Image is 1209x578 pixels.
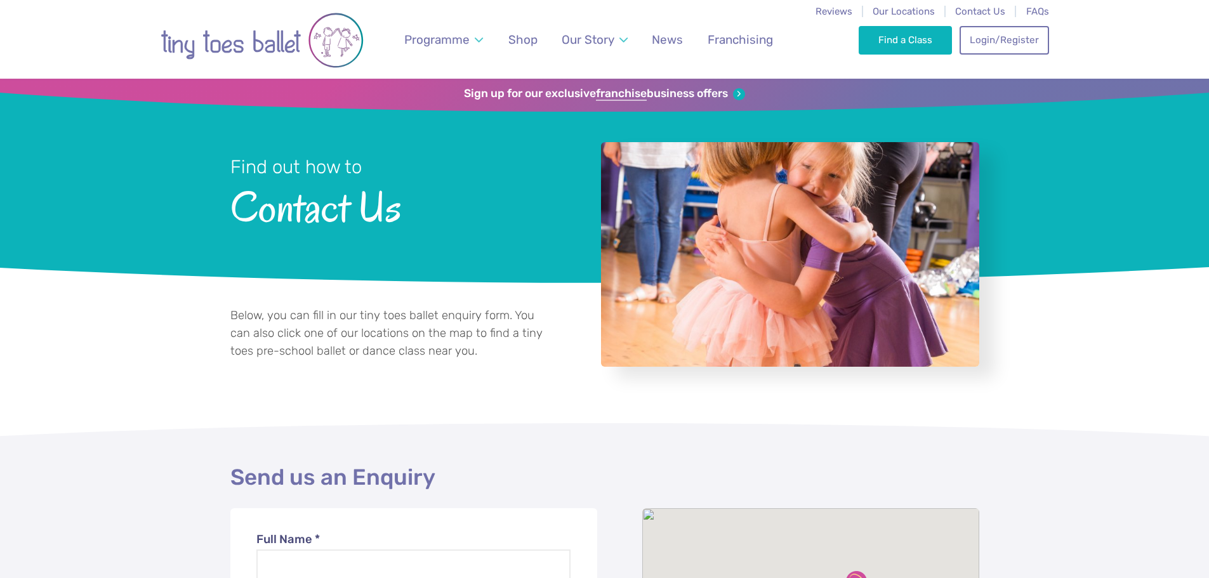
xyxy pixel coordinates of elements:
[508,32,538,47] span: Shop
[398,25,489,55] a: Programme
[859,26,952,54] a: Find a Class
[1026,6,1049,17] a: FAQs
[955,6,1005,17] a: Contact Us
[230,156,362,178] small: Find out how to
[230,307,545,360] p: Below, you can fill in our tiny toes ballet enquiry form. You can also click one of our locations...
[652,32,683,47] span: News
[256,531,571,549] label: Full Name *
[816,6,852,17] a: Reviews
[562,32,614,47] span: Our Story
[960,26,1048,54] a: Login/Register
[404,32,470,47] span: Programme
[464,87,745,101] a: Sign up for our exclusivefranchisebusiness offers
[873,6,935,17] a: Our Locations
[708,32,773,47] span: Franchising
[230,464,979,492] h2: Send us an Enquiry
[596,87,647,101] strong: franchise
[502,25,543,55] a: Shop
[701,25,779,55] a: Franchising
[555,25,633,55] a: Our Story
[230,180,567,231] span: Contact Us
[161,8,364,72] img: tiny toes ballet
[646,25,689,55] a: News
